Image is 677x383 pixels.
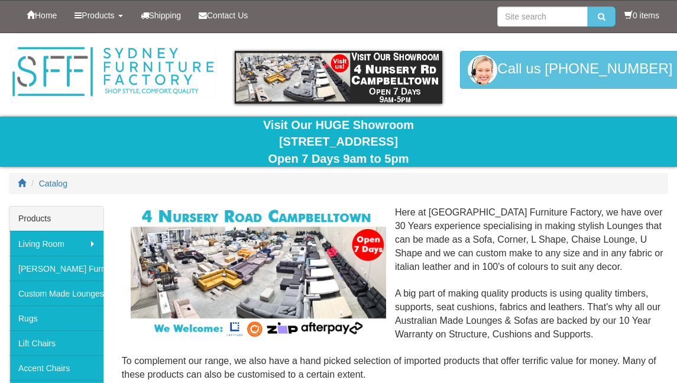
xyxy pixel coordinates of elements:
img: Corner Modular Lounges [131,206,386,339]
a: Living Room [9,231,103,256]
li: 0 items [624,9,659,21]
a: Lift Chairs [9,330,103,355]
a: Contact Us [190,1,257,30]
a: Shipping [132,1,190,30]
div: Products [9,207,103,231]
a: Home [18,1,66,30]
a: Catalog [39,179,67,188]
a: Products [66,1,131,30]
a: Custom Made Lounges [9,281,103,305]
img: Sydney Furniture Factory [9,45,217,99]
span: Products [82,11,114,20]
span: Contact Us [207,11,248,20]
span: Shipping [149,11,182,20]
a: Accent Chairs [9,355,103,380]
span: Home [35,11,57,20]
a: [PERSON_NAME] Furniture [9,256,103,281]
div: Visit Our HUGE Showroom [STREET_ADDRESS] Open 7 Days 9am to 5pm [9,117,668,168]
a: Rugs [9,305,103,330]
input: Site search [497,7,588,27]
img: showroom.gif [235,51,443,104]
